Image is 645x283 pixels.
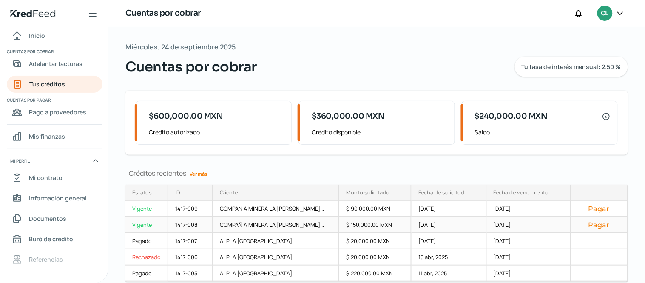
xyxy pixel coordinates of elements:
span: Cuentas por pagar [7,96,101,104]
button: Pagar [578,204,620,213]
span: $360,000.00 MXN [312,111,385,122]
div: COMPAÑIA MINERA LA [PERSON_NAME]... [213,217,339,233]
span: Adelantar facturas [29,58,82,69]
div: Fecha de vencimiento [494,189,549,196]
span: Crédito autorizado [149,127,284,137]
a: Documentos [7,210,102,227]
div: [DATE] [412,233,486,249]
div: Cliente [220,189,238,196]
a: Referencias [7,251,102,268]
div: [DATE] [412,201,486,217]
div: 11 abr, 2025 [412,266,486,282]
span: $240,000.00 MXN [475,111,548,122]
div: ALPLA [GEOGRAPHIC_DATA] [213,249,339,266]
div: Fecha de solicitud [418,189,464,196]
a: Mis finanzas [7,128,102,145]
div: 1417-006 [168,249,213,266]
span: Documentos [29,213,66,224]
span: Buró de crédito [29,234,73,244]
div: 1417-007 [168,233,213,249]
div: ALPLA [GEOGRAPHIC_DATA] [213,266,339,282]
span: Referencias [29,254,63,265]
div: ALPLA [GEOGRAPHIC_DATA] [213,233,339,249]
div: $ 20,000.00 MXN [339,233,412,249]
div: $ 90,000.00 MXN [339,201,412,217]
div: $ 20,000.00 MXN [339,249,412,266]
a: Mi contrato [7,169,102,186]
span: Saldo [475,127,611,137]
div: [DATE] [487,266,571,282]
span: Inicio [29,30,45,41]
div: 15 abr, 2025 [412,249,486,266]
div: Estatus [132,189,152,196]
span: $600,000.00 MXN [149,111,223,122]
a: Pago a proveedores [7,104,102,121]
div: $ 150,000.00 MXN [339,217,412,233]
a: Vigente [125,217,168,233]
span: Miércoles, 24 de septiembre 2025 [125,41,236,53]
a: Buró de crédito [7,231,102,248]
span: Tus créditos [29,79,65,89]
span: Crédito disponible [312,127,447,137]
span: Cuentas por cobrar [125,57,257,77]
div: [DATE] [487,249,571,266]
span: Información general [29,193,87,203]
a: Rechazado [125,249,168,266]
div: 1417-008 [168,217,213,233]
div: Créditos recientes [125,169,628,178]
a: Información general [7,190,102,207]
a: Pagado [125,233,168,249]
span: Cuentas por cobrar [7,48,101,55]
span: CL [601,9,608,19]
a: Ver más [186,167,210,180]
span: Mi perfil [10,157,30,165]
a: Pagado [125,266,168,282]
a: Inicio [7,27,102,44]
a: Vigente [125,201,168,217]
button: Pagar [578,220,620,229]
div: [DATE] [487,201,571,217]
div: Monto solicitado [346,189,389,196]
div: COMPAÑIA MINERA LA [PERSON_NAME]... [213,201,339,217]
div: [DATE] [487,217,571,233]
h1: Cuentas por cobrar [125,7,201,20]
span: Mi contrato [29,172,63,183]
span: Mis finanzas [29,131,65,142]
div: 1417-005 [168,266,213,282]
div: 1417-009 [168,201,213,217]
div: $ 220,000.00 MXN [339,266,412,282]
div: [DATE] [487,233,571,249]
a: Tus créditos [7,76,102,93]
div: [DATE] [412,217,486,233]
a: Adelantar facturas [7,55,102,72]
div: ID [175,189,180,196]
span: Tu tasa de interés mensual: 2.50 % [522,64,621,70]
span: Pago a proveedores [29,107,86,117]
